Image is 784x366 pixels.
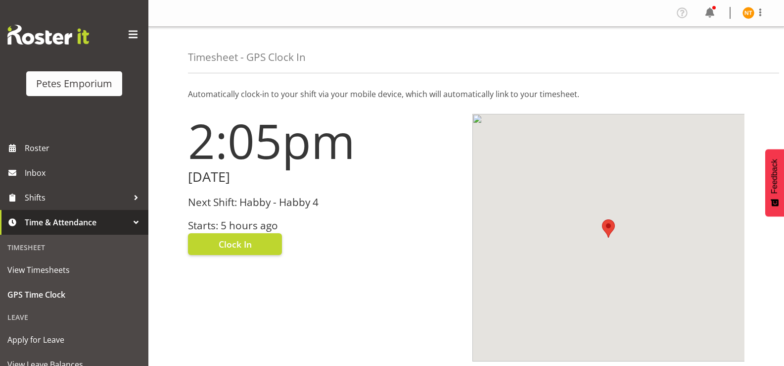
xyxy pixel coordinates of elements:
[188,114,461,167] h1: 2:05pm
[742,7,754,19] img: nicole-thomson8388.jpg
[2,307,146,327] div: Leave
[25,165,143,180] span: Inbox
[2,237,146,258] div: Timesheet
[188,169,461,185] h2: [DATE]
[219,238,252,251] span: Clock In
[188,52,306,63] h4: Timesheet - GPS Clock In
[2,282,146,307] a: GPS Time Clock
[25,215,129,230] span: Time & Attendance
[36,76,112,91] div: Petes Emporium
[765,149,784,216] button: Feedback - Show survey
[770,159,779,194] span: Feedback
[25,190,129,205] span: Shifts
[7,332,141,347] span: Apply for Leave
[2,258,146,282] a: View Timesheets
[188,233,282,255] button: Clock In
[7,287,141,302] span: GPS Time Clock
[188,220,461,231] h3: Starts: 5 hours ago
[7,262,141,277] span: View Timesheets
[25,141,143,156] span: Roster
[7,25,89,45] img: Rosterit website logo
[188,88,744,100] p: Automatically clock-in to your shift via your mobile device, which will automatically link to you...
[188,197,461,208] h3: Next Shift: Habby - Habby 4
[2,327,146,352] a: Apply for Leave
